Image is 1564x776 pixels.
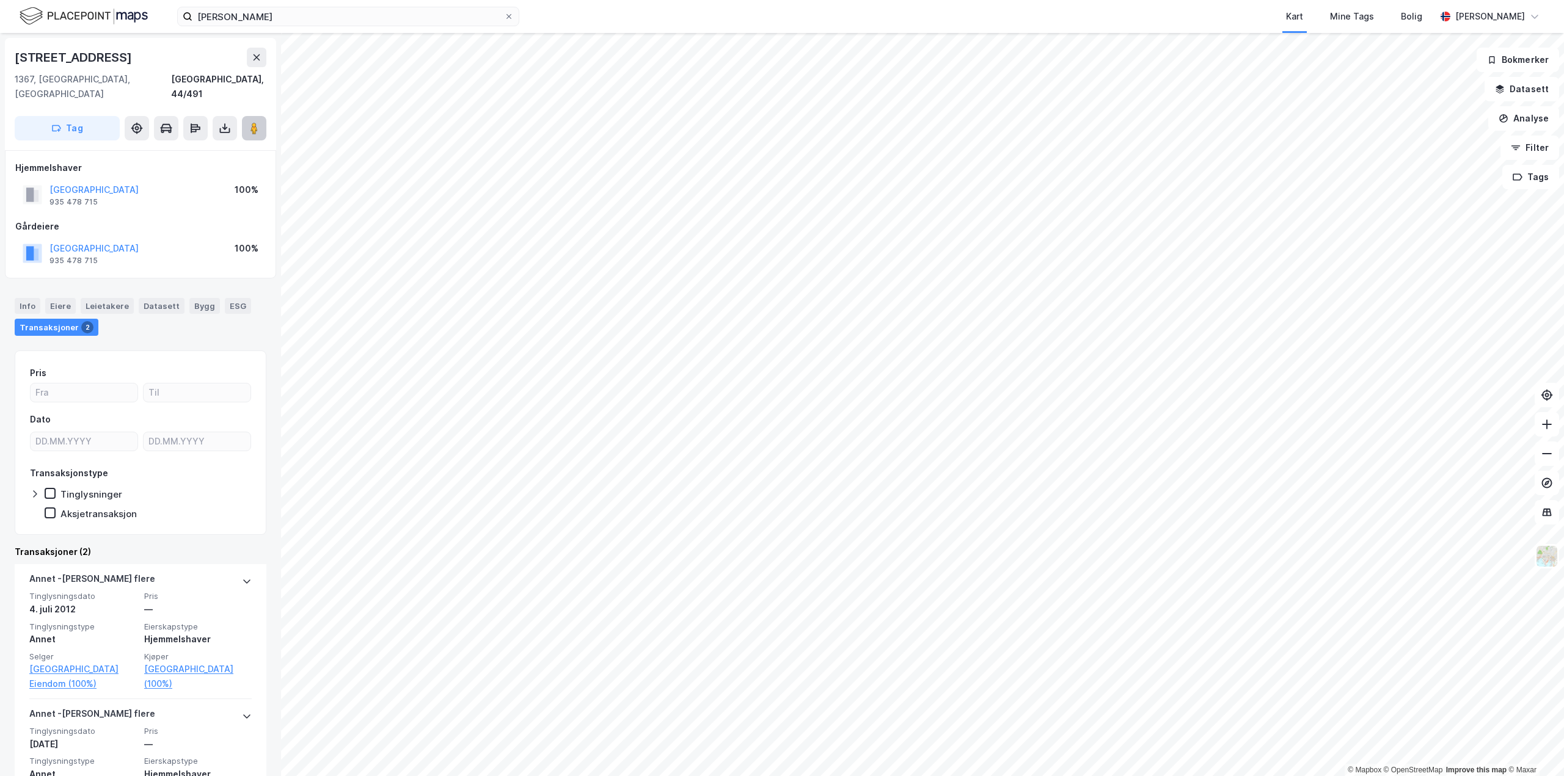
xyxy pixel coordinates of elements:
[1488,106,1559,131] button: Analyse
[15,72,171,101] div: 1367, [GEOGRAPHIC_DATA], [GEOGRAPHIC_DATA]
[30,466,108,480] div: Transaksjonstype
[225,298,251,314] div: ESG
[60,508,137,520] div: Aksjetransaksjon
[30,412,51,427] div: Dato
[15,116,120,140] button: Tag
[144,756,252,766] span: Eierskapstype
[15,48,134,67] div: [STREET_ADDRESS]
[31,383,137,402] input: Fra
[29,591,137,601] span: Tinglysningsdato
[139,298,185,314] div: Datasett
[15,545,266,559] div: Transaksjoner (2)
[144,602,252,617] div: —
[171,72,266,101] div: [GEOGRAPHIC_DATA], 44/491
[29,737,137,752] div: [DATE]
[144,622,252,632] span: Eierskapstype
[29,756,137,766] span: Tinglysningstype
[144,651,252,662] span: Kjøper
[29,706,155,726] div: Annet - [PERSON_NAME] flere
[30,366,46,380] div: Pris
[31,432,137,451] input: DD.MM.YYYY
[29,571,155,591] div: Annet - [PERSON_NAME] flere
[189,298,220,314] div: Bygg
[235,183,258,197] div: 100%
[144,726,252,736] span: Pris
[1503,717,1564,776] iframe: Chat Widget
[1401,9,1422,24] div: Bolig
[29,662,137,691] a: [GEOGRAPHIC_DATA] Eiendom (100%)
[29,602,137,617] div: 4. juli 2012
[1477,48,1559,72] button: Bokmerker
[1446,766,1507,774] a: Improve this map
[144,632,252,647] div: Hjemmelshaver
[1455,9,1525,24] div: [PERSON_NAME]
[144,737,252,752] div: —
[81,321,93,333] div: 2
[144,662,252,691] a: [GEOGRAPHIC_DATA] (100%)
[1502,165,1559,189] button: Tags
[15,219,266,234] div: Gårdeiere
[49,197,98,207] div: 935 478 715
[144,432,250,451] input: DD.MM.YYYY
[1286,9,1303,24] div: Kart
[45,298,76,314] div: Eiere
[20,5,148,27] img: logo.f888ab2527a4732fd821a326f86c7f29.svg
[81,298,134,314] div: Leietakere
[1348,766,1381,774] a: Mapbox
[144,383,250,402] input: Til
[192,7,504,26] input: Søk på adresse, matrikkel, gårdeiere, leietakere eller personer
[1485,77,1559,101] button: Datasett
[1535,545,1559,568] img: Z
[60,488,122,500] div: Tinglysninger
[29,651,137,662] span: Selger
[29,622,137,632] span: Tinglysningstype
[29,632,137,647] div: Annet
[15,161,266,175] div: Hjemmelshaver
[1500,136,1559,160] button: Filter
[1330,9,1374,24] div: Mine Tags
[49,256,98,266] div: 935 478 715
[29,726,137,736] span: Tinglysningsdato
[1384,766,1443,774] a: OpenStreetMap
[235,241,258,256] div: 100%
[15,319,98,336] div: Transaksjoner
[144,591,252,601] span: Pris
[15,298,40,314] div: Info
